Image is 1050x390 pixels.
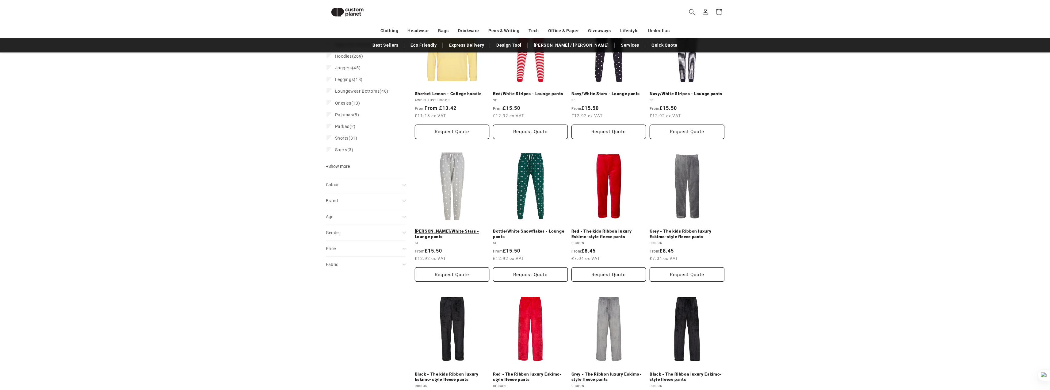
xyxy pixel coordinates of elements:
span: Age [326,214,334,219]
a: [PERSON_NAME] / [PERSON_NAME] [531,40,612,51]
span: Loungewear Bottoms [335,89,380,94]
span: Pajamas [335,112,353,117]
a: Umbrellas [648,25,670,36]
button: Request Quote [415,267,490,282]
span: Socks [335,147,347,152]
a: Black - The Ribbon luxury Eskimo-style fleece pants [650,372,724,382]
a: Sherbet Lemon - College hoodie [415,91,490,97]
a: Black - The kids Ribbon luxury Eskimo-style fleece pants [415,372,490,382]
summary: Gender (0 selected) [326,225,406,241]
a: [PERSON_NAME]/White Stars - Lounge pants [415,229,490,239]
summary: Age (0 selected) [326,209,406,225]
span: Brand [326,198,338,203]
span: Parkas [335,124,350,129]
span: (2) [335,124,356,129]
a: Services [618,40,642,51]
summary: Search [685,5,699,19]
a: Drinkware [458,25,479,36]
span: (45) [335,65,361,71]
button: Show more [326,164,352,172]
span: Show more [326,164,350,169]
button: Request Quote [650,125,724,139]
span: Hoodies [335,54,352,59]
a: Eco Friendly [407,40,440,51]
a: Lifestyle [620,25,639,36]
a: Bags [438,25,449,36]
span: (3) [335,147,353,153]
span: Price [326,246,336,251]
span: Onesies [335,101,351,106]
a: Clothing [380,25,399,36]
span: (8) [335,112,359,118]
span: Colour [326,182,339,187]
span: Fabric [326,262,338,267]
span: + [326,164,328,169]
span: (31) [335,135,357,141]
span: (13) [335,100,360,106]
a: Grey - The Ribbon luxury Eskimo-style fleece pants [571,372,646,382]
button: Request Quote [493,267,568,282]
summary: Brand (0 selected) [326,193,406,209]
img: Custom Planet [326,2,369,22]
a: Express Delivery [446,40,487,51]
a: Best Sellers [369,40,401,51]
a: Quick Quote [648,40,681,51]
span: Gender [326,230,340,235]
button: Request Quote [571,267,646,282]
span: (18) [335,77,363,82]
summary: Fabric (0 selected) [326,257,406,272]
iframe: Chat Widget [948,324,1050,390]
a: Navy/White Stripes - Lounge pants [650,91,724,97]
a: Design Tool [493,40,525,51]
span: Joggers [335,65,352,70]
a: Tech [529,25,539,36]
span: Shorts [335,136,349,141]
a: Bottle/White Snowflakes - Lounge pants [493,229,568,239]
button: Request Quote [650,267,724,282]
a: Grey - The kids Ribbon luxury Eskimo-style fleece pants [650,229,724,239]
a: Giveaways [588,25,611,36]
summary: Colour (0 selected) [326,177,406,193]
button: Request Quote [493,125,568,139]
a: Red - The Ribbon luxury Eskimo-style fleece pants [493,372,568,382]
summary: Price [326,241,406,257]
span: (48) [335,88,388,94]
a: Pens & Writing [488,25,519,36]
button: Request Quote [415,125,490,139]
button: Request Quote [571,125,646,139]
span: Leggings [335,77,354,82]
a: Navy/White Stars - Lounge pants [571,91,646,97]
a: Office & Paper [548,25,579,36]
a: Red - The kids Ribbon luxury Eskimo-style fleece pants [571,229,646,239]
a: Red/White Stripes - Lounge pants [493,91,568,97]
span: (269) [335,53,363,59]
a: Headwear [407,25,429,36]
